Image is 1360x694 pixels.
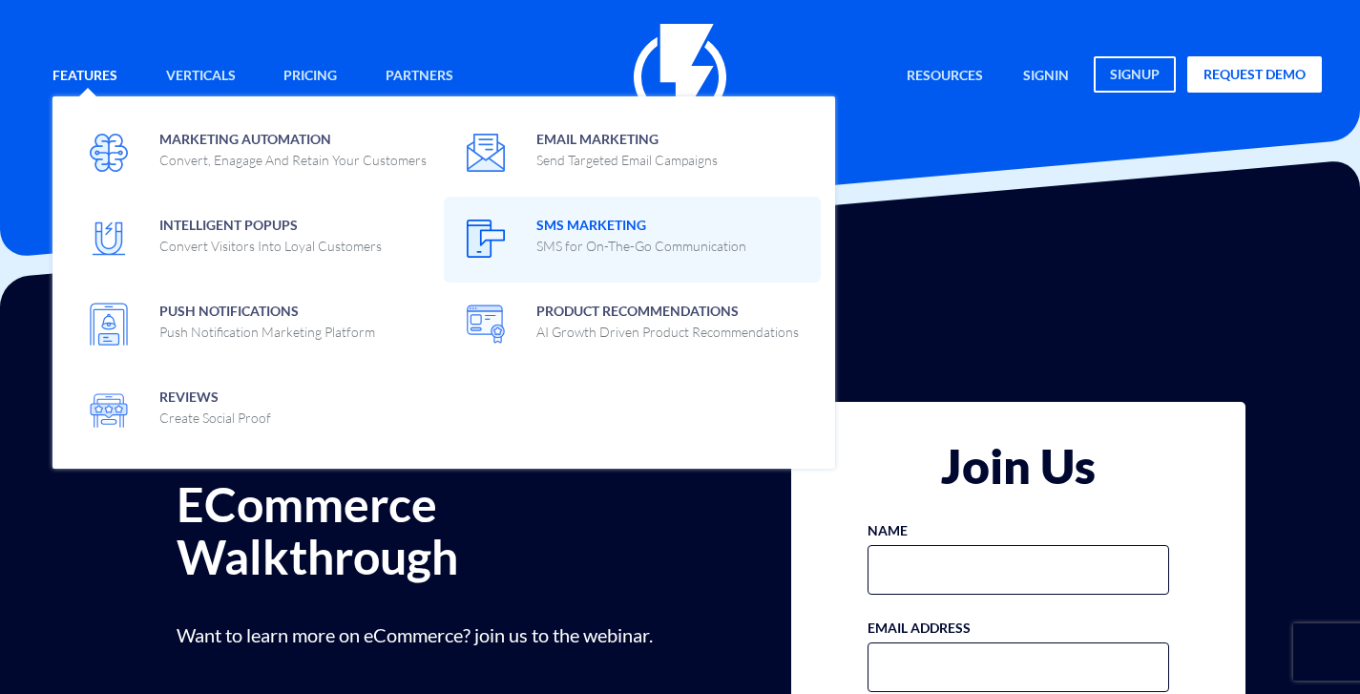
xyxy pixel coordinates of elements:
a: Product RecommendationsAI Growth Driven Product Recommendations [444,283,821,368]
a: signup [1094,56,1176,93]
span: Intelligent Popups [159,211,382,256]
h3: Join Us [868,440,1169,493]
p: AI Growth Driven Product Recommendations [536,323,799,342]
p: Create Social Proof [159,409,271,428]
p: Send Targeted Email Campaigns [536,151,718,170]
a: Intelligent PopupsConvert Visitors Into Loyal Customers [67,197,444,283]
a: ReviewsCreate Social Proof [67,368,444,454]
a: Push NotificationsPush Notification Marketing Platform [67,283,444,368]
h1: eCommerce Walkthrough [177,478,701,583]
a: Verticals [152,56,250,97]
p: Want to learn more on eCommerce? join us to the webinar. [177,621,701,649]
span: Push Notifications [159,297,375,342]
p: Convert, Enagage And Retain Your Customers [159,151,427,170]
span: Product Recommendations [536,297,799,342]
span: SMS Marketing [536,211,746,256]
a: Resources [892,56,997,97]
a: SMS MarketingSMS for On-The-Go Communication [444,197,821,283]
a: Marketing AutomationConvert, Enagage And Retain Your Customers [67,111,444,197]
a: Features [38,56,132,97]
span: Email Marketing [536,125,718,170]
p: SMS for On-The-Go Communication [536,237,746,256]
a: Email MarketingSend Targeted Email Campaigns [444,111,821,197]
a: Partners [371,56,468,97]
a: request demo [1187,56,1322,93]
span: Reviews [159,383,271,428]
a: signin [1009,56,1083,97]
span: Marketing Automation [159,125,427,170]
p: Convert Visitors Into Loyal Customers [159,237,382,256]
label: EMAIL ADDRESS [868,619,971,638]
label: NAME [868,521,908,540]
p: Push Notification Marketing Platform [159,323,375,342]
a: Pricing [269,56,351,97]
